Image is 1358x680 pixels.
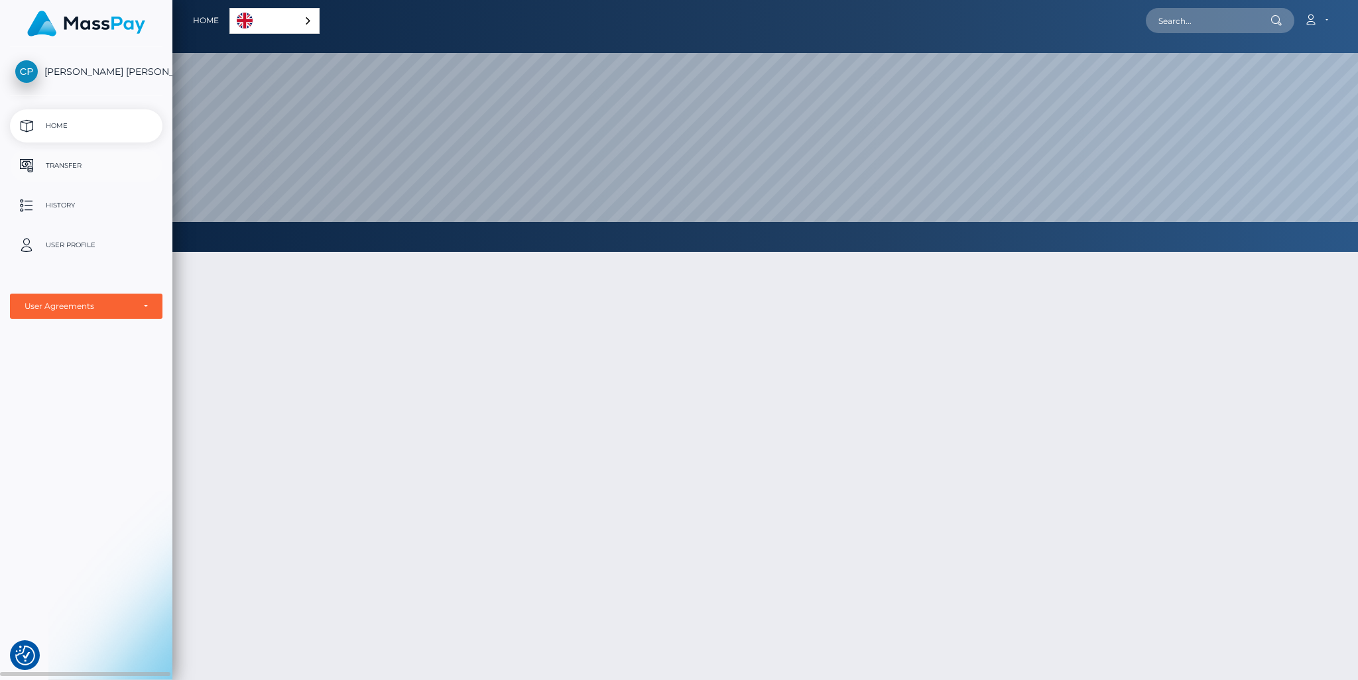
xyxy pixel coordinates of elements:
a: Transfer [10,149,162,182]
p: History [15,196,157,215]
img: MassPay [27,11,145,36]
button: User Agreements [10,294,162,319]
div: Language [229,8,320,34]
p: Home [15,116,157,136]
a: Home [193,7,219,34]
button: Consent Preferences [15,646,35,665]
div: User Agreements [25,301,133,312]
a: English [230,9,319,33]
span: [PERSON_NAME] [PERSON_NAME] [10,66,162,78]
img: Revisit consent button [15,646,35,665]
a: History [10,189,162,222]
input: Search... [1146,8,1270,33]
a: User Profile [10,229,162,262]
a: Home [10,109,162,142]
aside: Language selected: English [229,8,320,34]
p: Transfer [15,156,157,176]
p: User Profile [15,235,157,255]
